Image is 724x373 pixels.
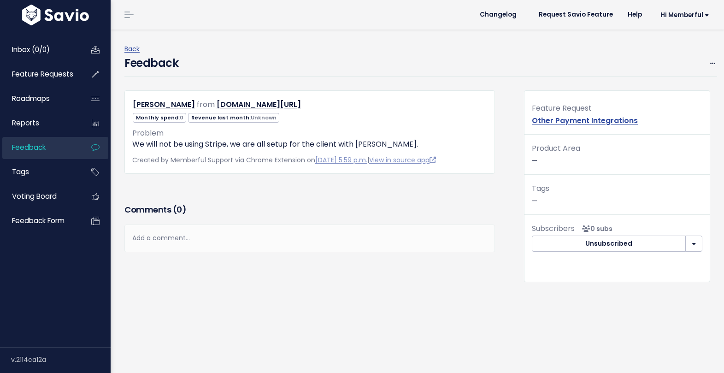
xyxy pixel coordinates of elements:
[532,103,592,113] span: Feature Request
[2,210,77,231] a: Feedback form
[133,113,186,123] span: Monthly spend:
[660,12,709,18] span: Hi Memberful
[180,114,183,121] span: 0
[12,118,39,128] span: Reports
[649,8,717,22] a: Hi Memberful
[2,64,77,85] a: Feature Requests
[315,155,367,165] a: [DATE] 5:59 p.m.
[480,12,517,18] span: Changelog
[532,143,580,154] span: Product Area
[197,99,215,110] span: from
[12,45,50,54] span: Inbox (0/0)
[2,186,77,207] a: Voting Board
[251,114,277,121] span: Unknown
[12,216,65,225] span: Feedback form
[12,69,73,79] span: Feature Requests
[124,44,140,53] a: Back
[369,155,436,165] a: View in source app
[620,8,649,22] a: Help
[578,224,612,233] span: <p><strong>Subscribers</strong><br><br> No subscribers yet<br> </p>
[20,5,91,25] img: logo-white.9d6f32f41409.svg
[2,88,77,109] a: Roadmaps
[12,142,46,152] span: Feedback
[532,183,549,194] span: Tags
[217,99,301,110] a: [DOMAIN_NAME][URL]
[2,39,77,60] a: Inbox (0/0)
[132,155,436,165] span: Created by Memberful Support via Chrome Extension on |
[532,236,686,252] button: Unsubscribed
[124,203,495,216] h3: Comments ( )
[124,225,495,252] div: Add a comment...
[188,113,279,123] span: Revenue last month:
[532,115,638,126] a: Other Payment Integrations
[177,204,182,215] span: 0
[532,142,702,167] p: —
[124,55,178,71] h4: Feedback
[532,223,575,234] span: Subscribers
[132,139,487,150] p: We will not be using Stripe, we are all setup for the client with [PERSON_NAME].
[133,99,195,110] a: [PERSON_NAME]
[531,8,620,22] a: Request Savio Feature
[12,167,29,177] span: Tags
[11,348,111,372] div: v.2114ca12a
[12,191,57,201] span: Voting Board
[12,94,50,103] span: Roadmaps
[132,128,164,138] span: Problem
[2,112,77,134] a: Reports
[2,161,77,183] a: Tags
[2,137,77,158] a: Feedback
[532,182,702,207] p: —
